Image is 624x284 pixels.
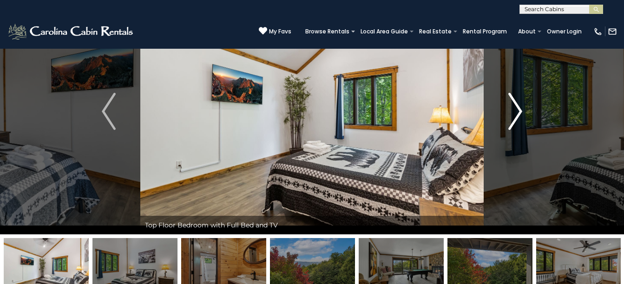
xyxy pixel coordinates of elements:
a: Owner Login [542,25,586,38]
img: mail-regular-white.png [608,27,617,36]
a: Rental Program [458,25,512,38]
a: About [513,25,540,38]
img: arrow [508,93,522,130]
img: phone-regular-white.png [593,27,603,36]
a: My Favs [259,26,291,36]
span: My Favs [269,27,291,36]
a: Local Area Guide [356,25,413,38]
a: Browse Rentals [301,25,354,38]
div: Top Floor Bedroom with Full Bed and TV [140,216,484,234]
img: arrow [102,93,116,130]
img: White-1-2.png [7,22,136,41]
a: Real Estate [414,25,456,38]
